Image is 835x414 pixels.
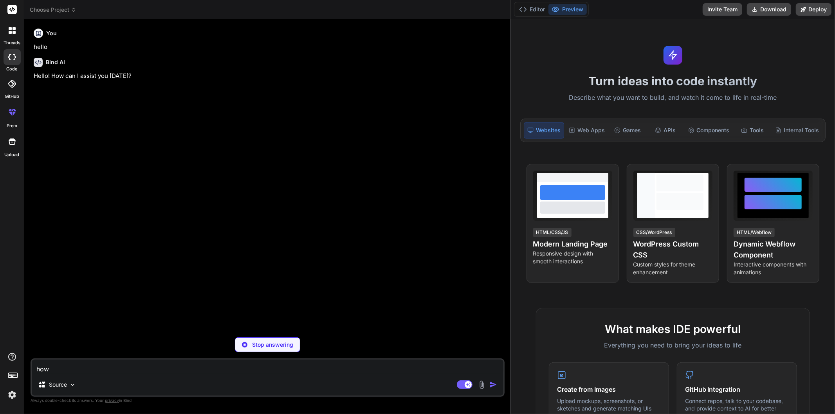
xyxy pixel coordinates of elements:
button: Preview [548,4,587,15]
p: Always double-check its answers. Your in Bind [31,397,505,404]
label: Upload [5,151,20,158]
h1: Turn ideas into code instantly [516,74,830,88]
div: Web Apps [566,122,608,139]
p: Interactive components with animations [734,261,813,276]
p: Custom styles for theme enhancement [633,261,712,276]
h4: Modern Landing Page [533,239,612,250]
div: Websites [524,122,564,139]
div: Components [685,122,733,139]
h6: You [46,29,57,37]
textarea: how [32,360,503,374]
div: HTML/Webflow [734,228,775,237]
p: Describe what you want to build, and watch it come to life in real-time [516,93,830,103]
div: HTML/CSS/JS [533,228,572,237]
div: CSS/WordPress [633,228,675,237]
h4: GitHub Integration [685,385,789,394]
h4: WordPress Custom CSS [633,239,712,261]
label: prem [7,122,17,129]
span: Choose Project [30,6,76,14]
img: Pick Models [69,382,76,388]
div: Tools [734,122,770,139]
label: threads [4,40,20,46]
div: Games [610,122,646,139]
div: APIs [647,122,683,139]
img: icon [489,381,497,389]
button: Download [747,3,791,16]
h2: What makes IDE powerful [549,321,797,337]
label: code [7,66,18,72]
div: Internal Tools [772,122,822,139]
p: Hello! How can I assist you [DATE]? [34,72,503,81]
button: Editor [516,4,548,15]
img: settings [5,388,19,401]
img: attachment [477,380,486,389]
p: hello [34,43,503,52]
button: Invite Team [703,3,742,16]
p: Everything you need to bring your ideas to life [549,340,797,350]
label: GitHub [5,93,19,100]
span: privacy [105,398,119,403]
h4: Dynamic Webflow Component [734,239,813,261]
p: Source [49,381,67,389]
button: Deploy [796,3,831,16]
p: Stop answering [252,341,293,349]
p: Responsive design with smooth interactions [533,250,612,265]
h4: Create from Images [557,385,661,394]
h6: Bind AI [46,58,65,66]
